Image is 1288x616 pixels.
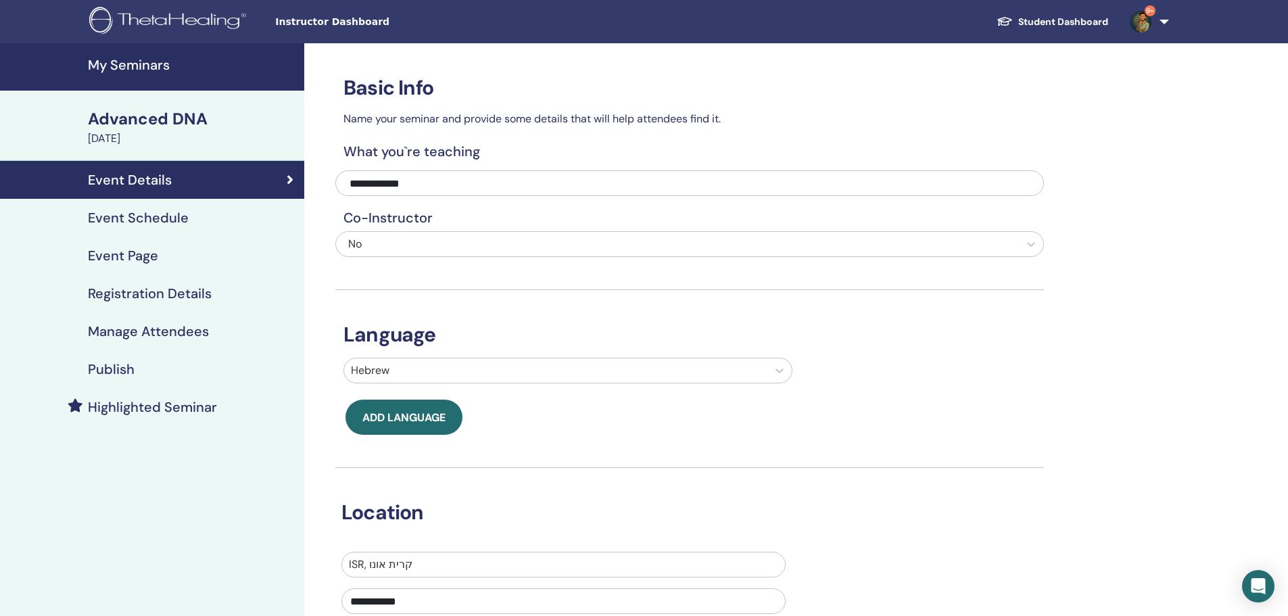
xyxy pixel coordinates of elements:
[1130,11,1151,32] img: default.jpg
[335,111,1044,127] p: Name your seminar and provide some details that will help attendees find it.
[88,285,212,302] h4: Registration Details
[335,143,1044,160] h4: What you`re teaching
[333,500,1026,525] h3: Location
[80,108,304,147] a: Advanced DNA[DATE]
[88,172,172,188] h4: Event Details
[335,323,1044,347] h3: Language
[88,57,296,73] h4: My Seminars
[88,323,209,339] h4: Manage Attendees
[345,400,462,435] button: Add language
[1242,570,1274,602] div: Open Intercom Messenger
[88,399,217,415] h4: Highlighted Seminar
[88,108,296,131] div: Advanced DNA
[88,210,189,226] h4: Event Schedule
[275,15,478,29] span: Instructor Dashboard
[362,410,446,425] span: Add language
[1145,5,1155,16] span: 9+
[89,7,251,37] img: logo.png
[986,9,1119,34] a: Student Dashboard
[335,76,1044,100] h3: Basic Info
[997,16,1013,27] img: graduation-cap-white.svg
[88,361,135,377] h4: Publish
[88,247,158,264] h4: Event Page
[88,131,296,147] div: [DATE]
[335,210,1044,226] h4: Co-Instructor
[348,237,362,251] span: No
